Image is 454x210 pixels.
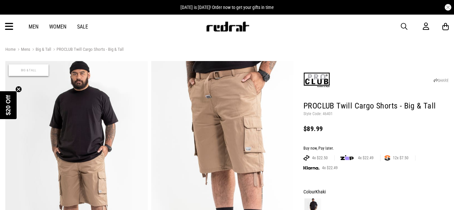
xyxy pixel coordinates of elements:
button: Close teaser [15,86,22,93]
a: PROCLUB Twill Cargo Shorts - Big & Tall [51,47,124,53]
a: Big & Tall [30,47,51,53]
span: 4x $22.49 [355,155,376,161]
img: ProClub [303,67,330,93]
img: Redrat logo [206,22,250,32]
span: $20 Off [5,95,12,115]
span: 12x $7.50 [390,155,411,161]
h1: PROCLUB Twill Cargo Shorts - Big & Tall [303,101,449,111]
img: SPLITPAY [385,155,390,161]
img: zip [340,155,354,161]
span: Big & Tall [9,64,49,76]
a: SHARE [434,78,449,83]
a: Sale [77,24,88,30]
div: $89.99 [303,125,449,133]
img: AFTERPAY [303,155,309,161]
p: Style Code: 46401 [303,111,449,117]
span: 4x $22.50 [309,155,330,161]
img: KLARNA [303,166,319,170]
div: Buy now, Pay later. [303,146,449,151]
a: Mens [16,47,30,53]
div: Colour [303,188,449,196]
span: Khaki [315,189,326,194]
span: 4x $22.49 [319,165,340,171]
a: Men [29,24,39,30]
a: Women [49,24,66,30]
span: [DATE] is [DATE]! Order now to get your gifts in time [180,5,274,10]
a: Home [5,47,16,52]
